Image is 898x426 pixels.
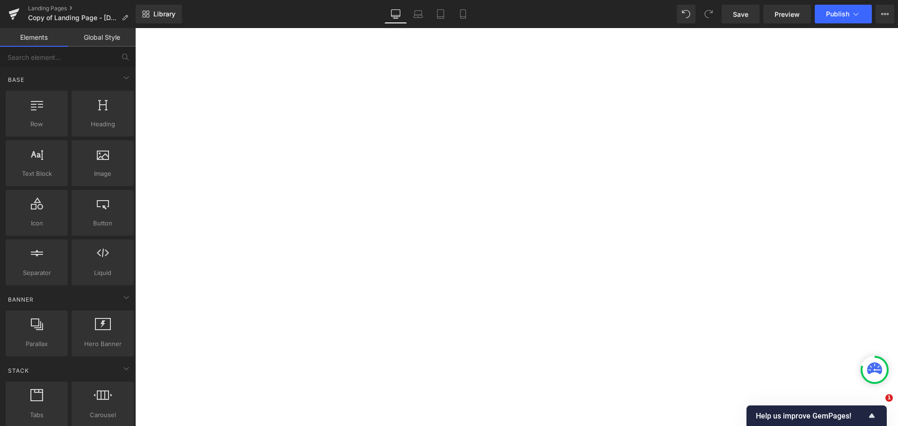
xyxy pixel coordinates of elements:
[74,218,131,228] span: Button
[699,5,718,23] button: Redo
[775,9,800,19] span: Preview
[7,75,25,84] span: Base
[866,394,889,417] iframe: Intercom live chat
[8,410,65,420] span: Tabs
[733,9,748,19] span: Save
[763,5,811,23] a: Preview
[452,5,474,23] a: Mobile
[8,169,65,179] span: Text Block
[876,5,894,23] button: More
[826,10,849,18] span: Publish
[74,339,131,349] span: Hero Banner
[756,410,877,421] button: Show survey - Help us improve GemPages!
[8,218,65,228] span: Icon
[429,5,452,23] a: Tablet
[8,119,65,129] span: Row
[815,5,872,23] button: Publish
[74,119,131,129] span: Heading
[7,295,35,304] span: Banner
[28,5,136,12] a: Landing Pages
[8,268,65,278] span: Separator
[885,394,893,402] span: 1
[136,5,182,23] a: New Library
[8,339,65,349] span: Parallax
[68,28,136,47] a: Global Style
[407,5,429,23] a: Laptop
[677,5,695,23] button: Undo
[756,412,866,420] span: Help us improve GemPages!
[74,268,131,278] span: Liquid
[28,14,118,22] span: Copy of Landing Page - [DATE] 20:57:48
[74,169,131,179] span: Image
[74,410,131,420] span: Carousel
[384,5,407,23] a: Desktop
[153,10,175,18] span: Library
[7,366,30,375] span: Stack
